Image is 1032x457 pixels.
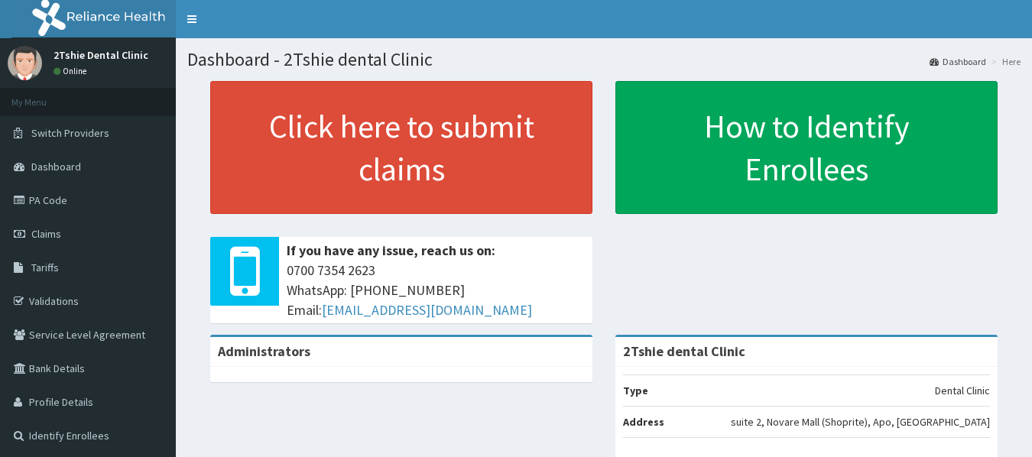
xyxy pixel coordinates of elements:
p: Dental Clinic [935,383,990,398]
span: Dashboard [31,160,81,173]
p: suite 2, Novare Mall (Shoprite), Apo, [GEOGRAPHIC_DATA] [731,414,990,429]
h1: Dashboard - 2Tshie dental Clinic [187,50,1021,70]
span: Claims [31,227,61,241]
img: User Image [8,46,42,80]
a: [EMAIL_ADDRESS][DOMAIN_NAME] [322,301,532,319]
li: Here [988,55,1021,68]
span: Switch Providers [31,126,109,140]
a: Click here to submit claims [210,81,592,214]
a: Online [54,66,90,76]
b: Administrators [218,342,310,360]
span: Tariffs [31,261,59,274]
strong: 2Tshie dental Clinic [623,342,745,360]
a: Dashboard [930,55,986,68]
p: 2Tshie Dental Clinic [54,50,148,60]
b: If you have any issue, reach us on: [287,241,495,259]
b: Address [623,415,664,429]
b: Type [623,384,648,397]
span: 0700 7354 2623 WhatsApp: [PHONE_NUMBER] Email: [287,261,585,319]
a: How to Identify Enrollees [615,81,998,214]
